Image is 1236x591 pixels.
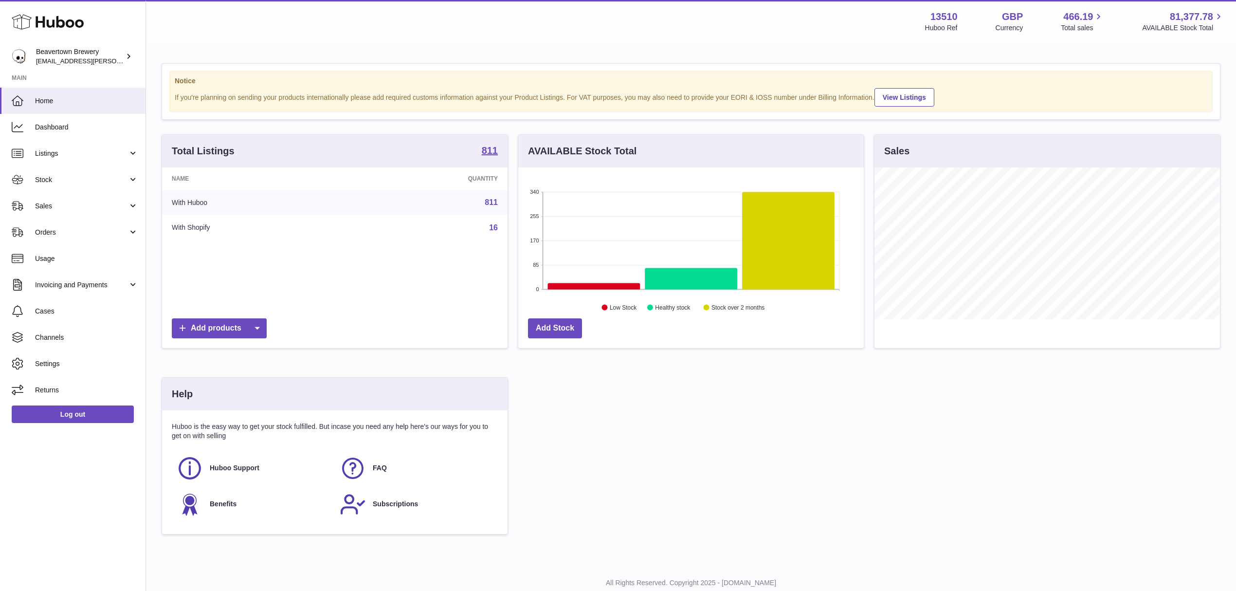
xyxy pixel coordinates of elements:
[482,146,498,155] strong: 811
[35,228,128,237] span: Orders
[35,202,128,211] span: Sales
[530,189,539,195] text: 340
[35,386,138,395] span: Returns
[340,455,493,481] a: FAQ
[35,175,128,185] span: Stock
[489,223,498,232] a: 16
[1170,10,1213,23] span: 81,377.78
[36,57,195,65] span: [EMAIL_ADDRESS][PERSON_NAME][DOMAIN_NAME]
[373,463,387,473] span: FAQ
[528,318,582,338] a: Add Stock
[35,96,138,106] span: Home
[1061,23,1104,33] span: Total sales
[996,23,1023,33] div: Currency
[35,333,138,342] span: Channels
[348,167,508,190] th: Quantity
[175,76,1207,86] strong: Notice
[1142,23,1224,33] span: AVAILABLE Stock Total
[482,146,498,157] a: 811
[172,388,193,401] h3: Help
[655,304,691,311] text: Healthy stock
[340,491,493,517] a: Subscriptions
[874,88,934,107] a: View Listings
[925,23,958,33] div: Huboo Ref
[162,190,348,215] td: With Huboo
[373,499,418,509] span: Subscriptions
[1061,10,1104,33] a: 466.19 Total sales
[35,280,128,290] span: Invoicing and Payments
[533,262,539,268] text: 85
[35,123,138,132] span: Dashboard
[172,318,267,338] a: Add products
[485,198,498,206] a: 811
[530,213,539,219] text: 255
[35,149,128,158] span: Listings
[1002,10,1023,23] strong: GBP
[36,47,124,66] div: Beavertown Brewery
[177,455,330,481] a: Huboo Support
[210,499,236,509] span: Benefits
[711,304,764,311] text: Stock over 2 months
[884,145,909,158] h3: Sales
[12,406,134,423] a: Log out
[610,304,637,311] text: Low Stock
[177,491,330,517] a: Benefits
[35,307,138,316] span: Cases
[35,254,138,263] span: Usage
[930,10,958,23] strong: 13510
[162,167,348,190] th: Name
[1142,10,1224,33] a: 81,377.78 AVAILABLE Stock Total
[162,215,348,240] td: With Shopify
[530,238,539,243] text: 170
[210,463,259,473] span: Huboo Support
[154,578,1228,588] p: All Rights Reserved. Copyright 2025 - [DOMAIN_NAME]
[175,87,1207,107] div: If you're planning on sending your products internationally please add required customs informati...
[35,359,138,369] span: Settings
[172,145,235,158] h3: Total Listings
[528,145,636,158] h3: AVAILABLE Stock Total
[12,49,26,64] img: kit.lowe@beavertownbrewery.co.uk
[536,286,539,292] text: 0
[172,422,498,441] p: Huboo is the easy way to get your stock fulfilled. But incase you need any help here's our ways f...
[1063,10,1093,23] span: 466.19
